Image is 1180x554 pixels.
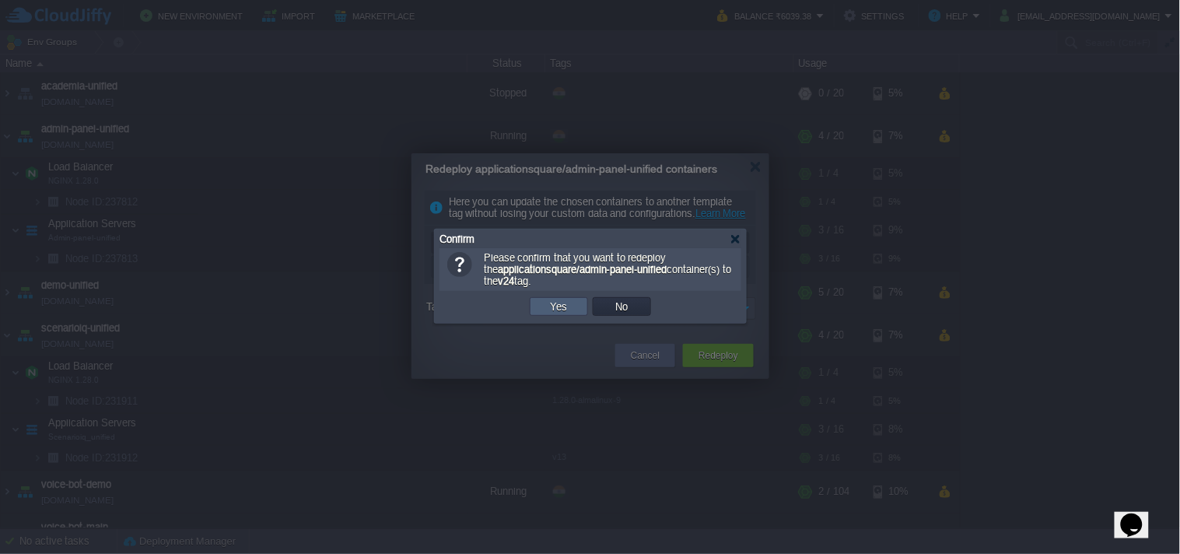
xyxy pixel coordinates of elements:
[439,233,474,245] span: Confirm
[611,300,633,314] button: No
[498,275,514,287] b: v24
[546,300,572,314] button: Yes
[498,264,667,275] b: applicationsquare/admin-panel-unified
[1115,492,1164,538] iframe: chat widget
[484,252,731,287] span: Please confirm that you want to redeploy the container(s) to the tag.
